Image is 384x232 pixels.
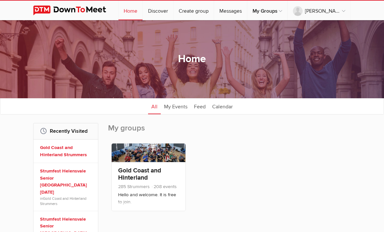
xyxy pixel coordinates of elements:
a: Gold Coast and Hinterland Strummers [118,167,161,189]
h2: My groups [108,123,351,140]
a: [PERSON_NAME] [288,1,350,20]
a: Messages [214,1,247,20]
p: Hello and welcome. It is free to join. Events are "announced" with invitations sent out to member... [118,191,179,224]
a: My Events [161,98,191,114]
a: Home [118,1,143,20]
a: Calendar [209,98,236,114]
a: Strumfest Helensvale Senior [GEOGRAPHIC_DATA] [DATE] [40,168,93,196]
img: DownToMeet [33,6,116,15]
a: Create group [173,1,214,20]
span: 285 Strummers [118,184,150,189]
a: Gold Coast and Hinterland Strummers [40,144,93,158]
a: All [148,98,161,114]
span: 208 events [151,184,177,189]
span: in [40,196,93,206]
h2: Recently Visited [40,123,91,139]
h1: Home [178,52,206,66]
a: Feed [191,98,209,114]
a: My Groups [247,1,287,20]
a: Discover [143,1,173,20]
a: Gold Coast and Hinterland Strummers [40,196,87,206]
